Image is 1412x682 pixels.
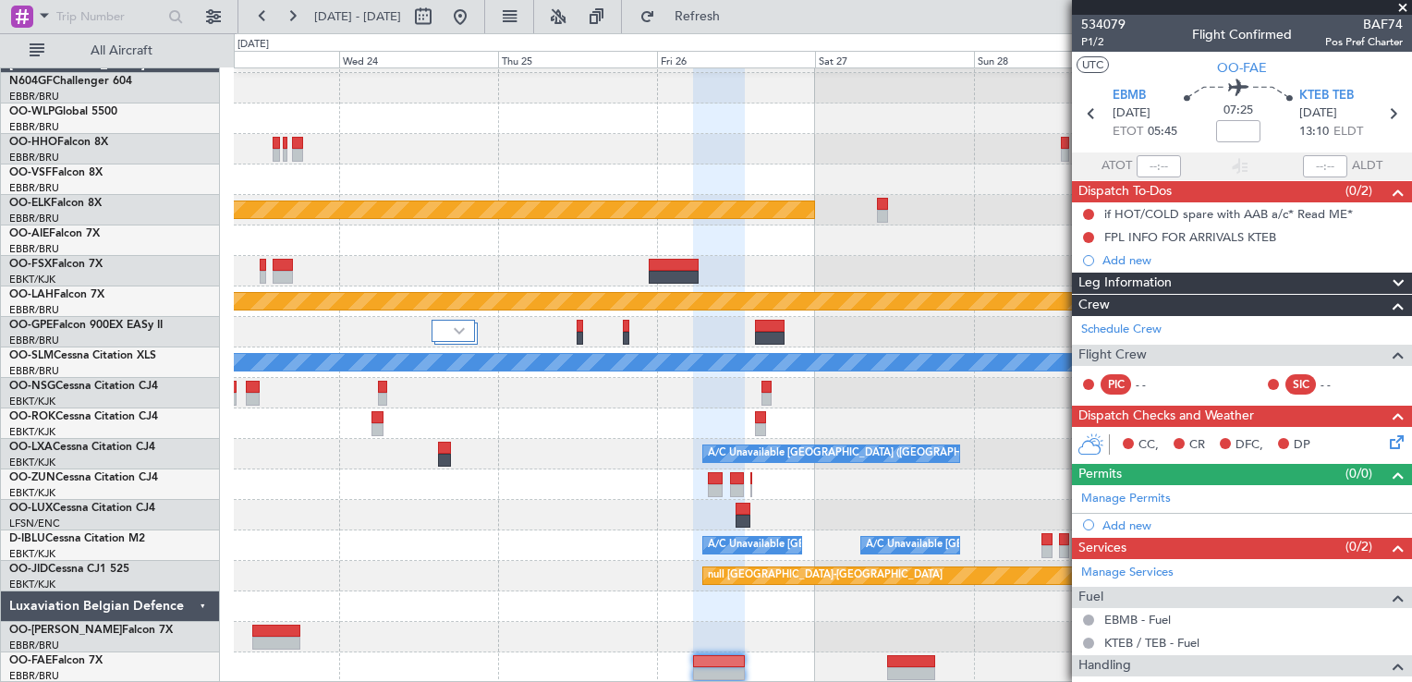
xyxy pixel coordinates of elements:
span: OO-NSG [9,381,55,392]
a: Schedule Crew [1081,321,1162,339]
input: Trip Number [56,3,163,30]
div: SIC [1285,374,1316,395]
a: OO-AIEFalcon 7X [9,228,100,239]
a: OO-HHOFalcon 8X [9,137,108,148]
span: Flight Crew [1078,345,1147,366]
span: OO-[PERSON_NAME] [9,625,122,636]
div: Sun 28 [974,51,1133,67]
div: Fri 26 [657,51,816,67]
a: OO-NSGCessna Citation CJ4 [9,381,158,392]
span: N604GF [9,76,53,87]
a: EBKT/KJK [9,456,55,469]
a: OO-SLMCessna Citation XLS [9,350,156,361]
a: EBKT/KJK [9,273,55,286]
a: EBBR/BRU [9,364,59,378]
div: - - [1321,376,1362,393]
span: DFC, [1235,436,1263,455]
a: OO-[PERSON_NAME]Falcon 7X [9,625,173,636]
div: A/C Unavailable [GEOGRAPHIC_DATA]-[GEOGRAPHIC_DATA] [866,531,1161,559]
div: Wed 24 [339,51,498,67]
a: EBBR/BRU [9,303,59,317]
span: OO-ROK [9,411,55,422]
span: Dispatch Checks and Weather [1078,406,1254,427]
span: OO-JID [9,564,48,575]
span: OO-LXA [9,442,53,453]
a: OO-GPEFalcon 900EX EASy II [9,320,163,331]
a: OO-FAEFalcon 7X [9,655,103,666]
span: ALDT [1352,157,1382,176]
button: Refresh [631,2,742,31]
div: FPL INFO FOR ARRIVALS KTEB [1104,229,1276,245]
span: CR [1189,436,1205,455]
div: Add new [1102,518,1403,533]
span: Permits [1078,464,1122,485]
span: [DATE] [1299,104,1337,123]
img: arrow-gray.svg [454,327,465,335]
div: A/C Unavailable [GEOGRAPHIC_DATA] ([GEOGRAPHIC_DATA] National) [708,531,1052,559]
span: 07:25 [1223,102,1253,120]
div: if HOT/COLD spare with AAB a/c* Read ME* [1104,206,1353,222]
span: OO-FSX [9,259,52,270]
a: D-IBLUCessna Citation M2 [9,533,145,544]
div: null [GEOGRAPHIC_DATA]-[GEOGRAPHIC_DATA] [708,562,943,590]
a: OO-LXACessna Citation CJ4 [9,442,155,453]
a: EBKT/KJK [9,425,55,439]
span: OO-ELK [9,198,51,209]
span: [DATE] - [DATE] [314,8,401,25]
span: OO-VSF [9,167,52,178]
div: Tue 23 [181,51,340,67]
span: (0/0) [1345,464,1372,483]
span: OO-SLM [9,350,54,361]
a: EBBR/BRU [9,242,59,256]
span: Services [1078,538,1126,559]
div: A/C Unavailable [GEOGRAPHIC_DATA] ([GEOGRAPHIC_DATA] National) [708,440,1052,468]
span: CC, [1138,436,1159,455]
a: EBBR/BRU [9,151,59,164]
span: OO-WLP [9,106,55,117]
span: Dispatch To-Dos [1078,181,1172,202]
a: OO-ROKCessna Citation CJ4 [9,411,158,422]
a: EBBR/BRU [9,639,59,652]
span: BAF74 [1325,15,1403,34]
a: Manage Services [1081,564,1174,582]
a: OO-JIDCessna CJ1 525 [9,564,129,575]
div: Sat 27 [815,51,974,67]
span: OO-HHO [9,137,57,148]
a: OO-FSXFalcon 7X [9,259,103,270]
span: OO-GPE [9,320,53,331]
a: Manage Permits [1081,490,1171,508]
div: PIC [1101,374,1131,395]
span: (0/2) [1345,181,1372,201]
a: OO-LAHFalcon 7X [9,289,104,300]
a: OO-LUXCessna Citation CJ4 [9,503,155,514]
span: Pos Pref Charter [1325,34,1403,50]
a: LFSN/ENC [9,517,60,530]
span: OO-LAH [9,289,54,300]
a: EBKT/KJK [9,486,55,500]
div: Thu 25 [498,51,657,67]
div: - - [1136,376,1177,393]
a: N604GFChallenger 604 [9,76,132,87]
a: EBKT/KJK [9,395,55,408]
span: (0/2) [1345,537,1372,556]
input: --:-- [1137,155,1181,177]
a: EBBR/BRU [9,212,59,225]
span: Fuel [1078,587,1103,608]
span: OO-AIE [9,228,49,239]
span: EBMB [1113,87,1146,105]
button: UTC [1077,56,1109,73]
a: EBKT/KJK [9,578,55,591]
span: OO-LUX [9,503,53,514]
span: OO-ZUN [9,472,55,483]
span: [DATE] [1113,104,1150,123]
div: Flight Confirmed [1192,25,1292,44]
a: OO-VSFFalcon 8X [9,167,103,178]
div: [DATE] [237,37,269,53]
a: EBBR/BRU [9,120,59,134]
span: D-IBLU [9,533,45,544]
div: Add new [1102,252,1403,268]
span: Refresh [659,10,736,23]
span: Handling [1078,655,1131,676]
a: OO-ELKFalcon 8X [9,198,102,209]
span: Leg Information [1078,273,1172,294]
